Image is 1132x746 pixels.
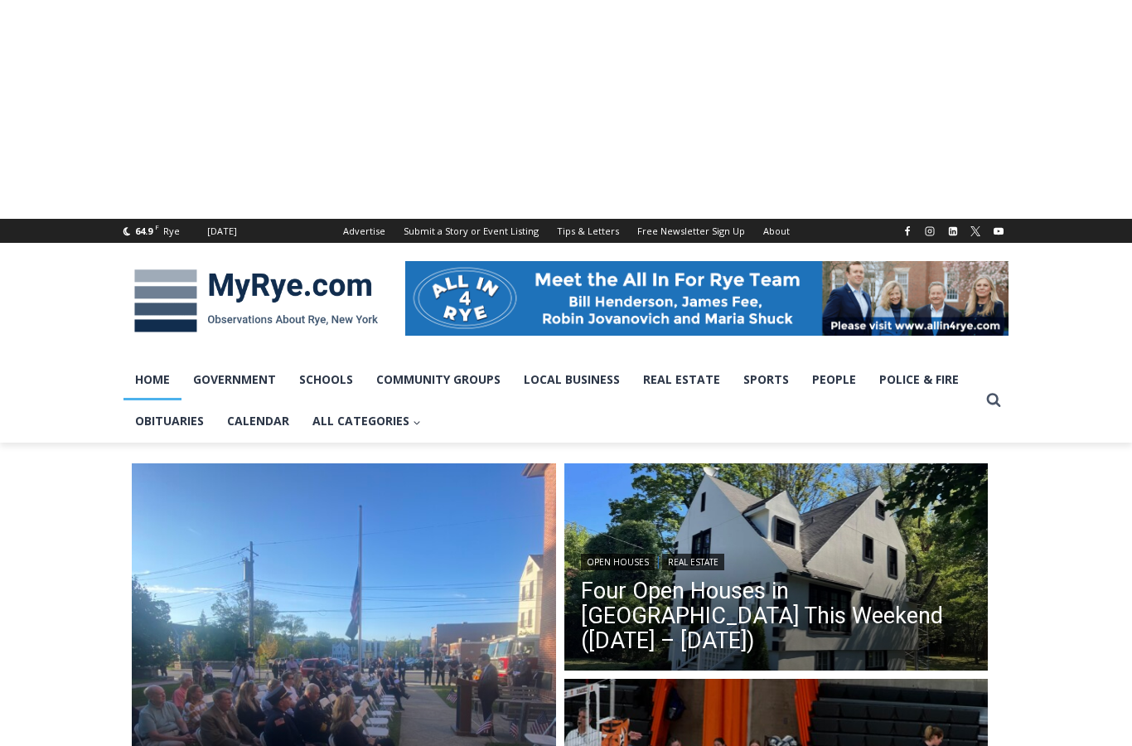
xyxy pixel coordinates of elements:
a: Four Open Houses in [GEOGRAPHIC_DATA] This Weekend ([DATE] – [DATE]) [581,579,972,653]
a: Obituaries [123,400,215,442]
button: View Search Form [979,385,1009,415]
span: All Categories [312,412,421,430]
a: All Categories [301,400,433,442]
a: Government [181,359,288,400]
a: Advertise [334,219,394,243]
nav: Secondary Navigation [334,219,799,243]
a: Police & Fire [868,359,970,400]
span: F [155,222,159,231]
a: YouTube [989,221,1009,241]
a: Community Groups [365,359,512,400]
img: All in for Rye [405,261,1009,336]
a: About [754,219,799,243]
a: People [801,359,868,400]
a: Facebook [897,221,917,241]
img: 506 Midland Avenue, Rye [564,463,989,676]
a: Real Estate [631,359,732,400]
a: Submit a Story or Event Listing [394,219,548,243]
nav: Primary Navigation [123,359,979,443]
a: Real Estate [662,554,724,570]
a: Open Houses [581,554,655,570]
div: Rye [163,224,180,239]
div: [DATE] [207,224,237,239]
a: Free Newsletter Sign Up [628,219,754,243]
a: Read More Four Open Houses in Rye This Weekend (September 13 – 14) [564,463,989,676]
a: Tips & Letters [548,219,628,243]
span: 64.9 [135,225,152,237]
a: X [965,221,985,241]
a: Linkedin [943,221,963,241]
a: Sports [732,359,801,400]
a: Schools [288,359,365,400]
a: Home [123,359,181,400]
a: Local Business [512,359,631,400]
a: Instagram [920,221,940,241]
img: MyRye.com [123,258,389,344]
div: | [581,550,972,570]
a: Calendar [215,400,301,442]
